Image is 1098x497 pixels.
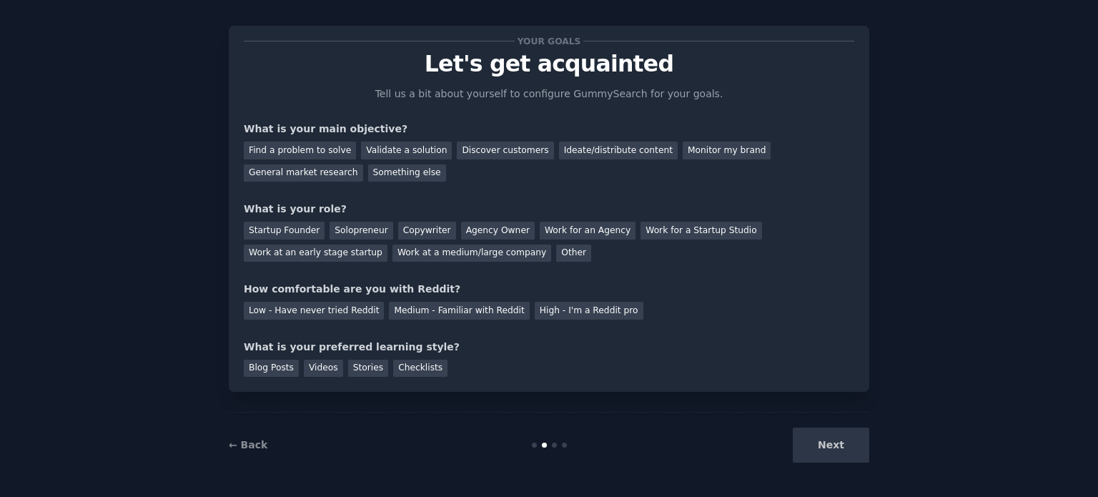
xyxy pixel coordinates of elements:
[535,302,643,320] div: High - I'm a Reddit pro
[244,360,299,378] div: Blog Posts
[244,142,356,159] div: Find a problem to solve
[330,222,392,240] div: Solopreneur
[683,142,771,159] div: Monitor my brand
[369,87,729,102] p: Tell us a bit about yourself to configure GummySearch for your goals.
[540,222,635,240] div: Work for an Agency
[244,245,387,262] div: Work at an early stage startup
[244,122,854,137] div: What is your main objective?
[244,222,325,240] div: Startup Founder
[515,34,583,49] span: Your goals
[393,360,447,378] div: Checklists
[244,202,854,217] div: What is your role?
[556,245,591,262] div: Other
[304,360,343,378] div: Videos
[461,222,535,240] div: Agency Owner
[389,302,529,320] div: Medium - Familiar with Reddit
[244,282,854,297] div: How comfortable are you with Reddit?
[398,222,456,240] div: Copywriter
[244,51,854,77] p: Let's get acquainted
[229,439,267,451] a: ← Back
[244,340,854,355] div: What is your preferred learning style?
[457,142,553,159] div: Discover customers
[361,142,452,159] div: Validate a solution
[368,164,446,182] div: Something else
[559,142,678,159] div: Ideate/distribute content
[392,245,551,262] div: Work at a medium/large company
[640,222,761,240] div: Work for a Startup Studio
[348,360,388,378] div: Stories
[244,302,384,320] div: Low - Have never tried Reddit
[244,164,363,182] div: General market research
